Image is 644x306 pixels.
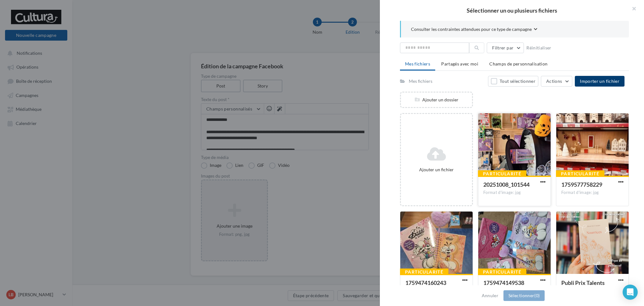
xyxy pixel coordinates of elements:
div: Ajouter un dossier [401,97,472,103]
span: Champs de personnalisation [489,61,547,66]
button: Annuler [479,292,501,299]
div: Particularité [400,269,448,275]
button: Filtrer par [487,42,524,53]
span: (0) [534,293,540,298]
span: Consulter les contraintes attendues pour ce type de campagne [411,26,532,32]
div: Open Intercom Messenger [623,285,638,300]
button: Importer un fichier [575,76,625,87]
button: Consulter les contraintes attendues pour ce type de campagne [411,26,537,34]
button: Tout sélectionner [488,76,538,87]
h2: Sélectionner un ou plusieurs fichiers [390,8,634,13]
span: Importer un fichier [580,78,619,84]
div: Particularité [556,170,604,177]
div: Format d'image: jpg [483,190,546,195]
span: Mes fichiers [405,61,430,66]
span: Publi Prix Talents 2025 [561,279,605,294]
button: Réinitialiser [524,44,554,52]
span: 1759577758229 [561,181,602,188]
button: Actions [541,76,572,87]
span: Actions [546,78,562,84]
span: 20251008_101544 [483,181,530,188]
span: Partagés avec moi [441,61,478,66]
button: Sélectionner(0) [503,290,545,301]
div: Format d'image: jpg [561,190,624,195]
div: Particularité [478,170,526,177]
div: Ajouter un fichier [403,167,469,173]
div: Particularité [478,269,526,275]
span: 1759474149538 [483,279,524,286]
span: 1759474160243 [405,279,446,286]
div: Mes fichiers [409,78,432,84]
